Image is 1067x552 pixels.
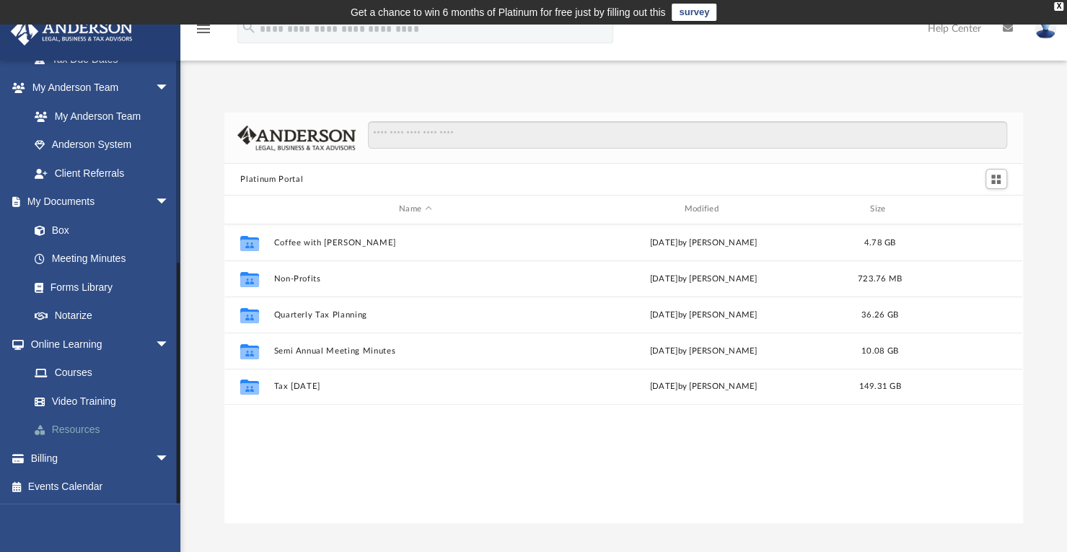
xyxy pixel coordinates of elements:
[274,238,556,247] button: Coffee with [PERSON_NAME]
[20,359,191,387] a: Courses
[915,203,1016,216] div: id
[274,382,556,391] button: Tax [DATE]
[273,203,556,216] div: Name
[1035,18,1056,39] img: User Pic
[195,20,212,38] i: menu
[1054,2,1063,11] div: close
[10,330,191,359] a: Online Learningarrow_drop_down
[6,17,137,45] img: Anderson Advisors Platinum Portal
[858,274,902,282] span: 723.76 MB
[10,473,191,501] a: Events Calendar
[10,74,184,102] a: My Anderson Teamarrow_drop_down
[985,169,1007,189] button: Switch to Grid View
[864,238,896,246] span: 4.78 GB
[20,302,184,330] a: Notarize
[224,224,1022,524] div: grid
[351,4,666,21] div: Get a chance to win 6 months of Platinum for free just by filling out this
[563,308,845,321] div: [DATE] by [PERSON_NAME]
[155,74,184,103] span: arrow_drop_down
[20,131,184,159] a: Anderson System
[20,216,177,245] a: Box
[10,188,184,216] a: My Documentsarrow_drop_down
[20,245,184,273] a: Meeting Minutes
[859,382,901,390] span: 149.31 GB
[861,346,898,354] span: 10.08 GB
[20,102,177,131] a: My Anderson Team
[240,173,303,186] button: Platinum Portal
[563,344,845,357] div: [DATE] by [PERSON_NAME]
[562,203,845,216] div: Modified
[155,330,184,359] span: arrow_drop_down
[563,380,845,393] div: [DATE] by [PERSON_NAME]
[10,444,191,473] a: Billingarrow_drop_down
[563,236,845,249] div: [DATE] by [PERSON_NAME]
[195,27,212,38] a: menu
[155,444,184,473] span: arrow_drop_down
[20,273,177,302] a: Forms Library
[563,272,845,285] div: [DATE] by [PERSON_NAME]
[20,416,191,444] a: Resources
[274,346,556,356] button: Semi Annual Meeting Minutes
[274,310,556,320] button: Quarterly Tax Planning
[274,274,556,284] button: Non-Profits
[241,19,257,35] i: search
[231,203,267,216] div: id
[672,4,716,21] a: survey
[861,310,898,318] span: 36.26 GB
[155,188,184,217] span: arrow_drop_down
[851,203,909,216] div: Size
[20,387,184,416] a: Video Training
[368,121,1006,149] input: Search files and folders
[20,159,184,188] a: Client Referrals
